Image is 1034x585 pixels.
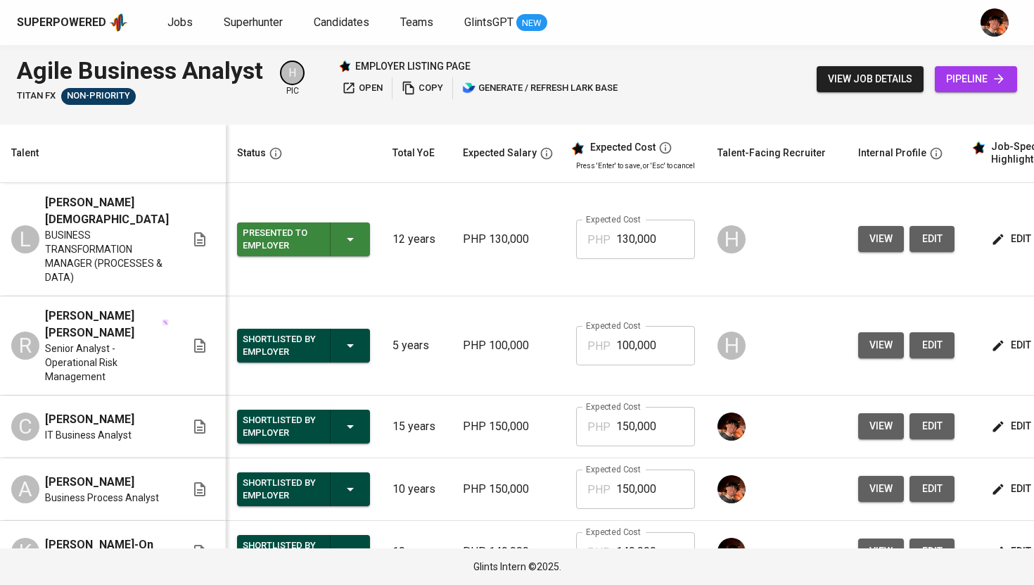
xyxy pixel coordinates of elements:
button: view [858,413,904,439]
span: view [869,480,893,498]
div: Talent(s) in Pipeline’s Final Stages [61,88,136,105]
a: Superhunter [224,14,286,32]
span: pipeline [946,70,1006,88]
img: app logo [109,12,128,33]
a: GlintsGPT NEW [464,14,547,32]
img: diemas@glints.com [717,475,746,503]
p: 5 years [392,337,440,354]
div: H [717,225,746,253]
div: Status [237,144,266,162]
button: edit [909,332,955,358]
button: lark generate / refresh lark base [459,77,621,99]
span: Superhunter [224,15,283,29]
span: open [342,80,383,96]
button: view [858,539,904,565]
span: edit [994,417,1031,435]
button: view [858,332,904,358]
button: edit [909,226,955,252]
button: edit [909,476,955,502]
p: PHP [587,544,611,561]
button: Shortlisted by Employer [237,410,370,444]
div: Expected Salary [463,144,537,162]
a: Jobs [167,14,196,32]
img: diemas@glints.com [717,413,746,441]
span: copy [402,80,443,96]
span: IT Business Analyst [45,428,132,442]
span: [PERSON_NAME][DEMOGRAPHIC_DATA] [45,194,169,228]
span: edit [994,230,1031,248]
p: 10 years [392,481,440,498]
span: edit [994,336,1031,354]
span: view job details [828,70,912,88]
div: Talent-Facing Recruiter [717,144,826,162]
p: PHP 150,000 [463,418,554,435]
span: NEW [516,16,547,30]
span: view [869,230,893,248]
span: Non-Priority [61,89,136,103]
div: Total YoE [392,144,435,162]
span: Teams [400,15,433,29]
span: edit [921,336,943,354]
p: PHP 140,000 [463,543,554,560]
button: Presented to Employer [237,222,370,256]
span: edit [994,543,1031,560]
button: Shortlisted by Employer [237,472,370,506]
span: view [869,543,893,560]
span: edit [921,417,943,435]
span: [PERSON_NAME] [PERSON_NAME] [45,308,160,341]
button: Shortlisted by Employer [237,535,370,569]
div: K [11,538,39,566]
span: generate / refresh lark base [462,80,618,96]
img: magic_wand.svg [162,319,169,326]
p: PHP 130,000 [463,231,554,248]
p: PHP [587,419,611,436]
p: PHP [587,232,611,249]
button: open [338,77,386,99]
p: employer listing page [355,59,471,73]
span: edit [921,480,943,498]
span: view [869,336,893,354]
div: C [11,413,39,441]
span: edit [994,480,1031,498]
span: Jobs [167,15,193,29]
button: Shortlisted by Employer [237,329,370,363]
span: [PERSON_NAME]-On [45,536,153,553]
p: PHP [587,338,611,355]
img: Glints Star [338,60,351,73]
a: Superpoweredapp logo [17,12,128,33]
div: Shortlisted by Employer [243,330,319,361]
div: Agile Business Analyst [17,54,263,88]
a: pipeline [935,66,1017,92]
span: [PERSON_NAME] [45,411,134,428]
span: GlintsGPT [464,15,513,29]
div: H [717,332,746,360]
p: 15 years [392,418,440,435]
a: Teams [400,14,436,32]
button: edit [909,539,955,565]
span: Business Process Analyst [45,491,159,505]
span: BUSINESS TRANSFORMATION MANAGER (PROCESSES & DATA) [45,228,169,284]
div: H [280,61,305,85]
span: view [869,417,893,435]
div: pic [280,61,305,97]
button: edit [909,413,955,439]
p: 10 years [392,543,440,560]
div: Shortlisted by Employer [243,411,319,442]
span: edit [921,230,943,248]
div: Shortlisted by Employer [243,536,319,567]
div: A [11,475,39,503]
img: glints_star.svg [570,141,585,156]
p: PHP [587,482,611,498]
div: Shortlisted by Employer [243,474,319,505]
p: Press 'Enter' to save, or 'Esc' to cancel [576,161,695,171]
button: copy [398,77,447,99]
span: Candidates [314,15,369,29]
img: diemas@glints.com [981,8,1009,37]
div: Expected Cost [590,141,656,154]
span: edit [921,543,943,560]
